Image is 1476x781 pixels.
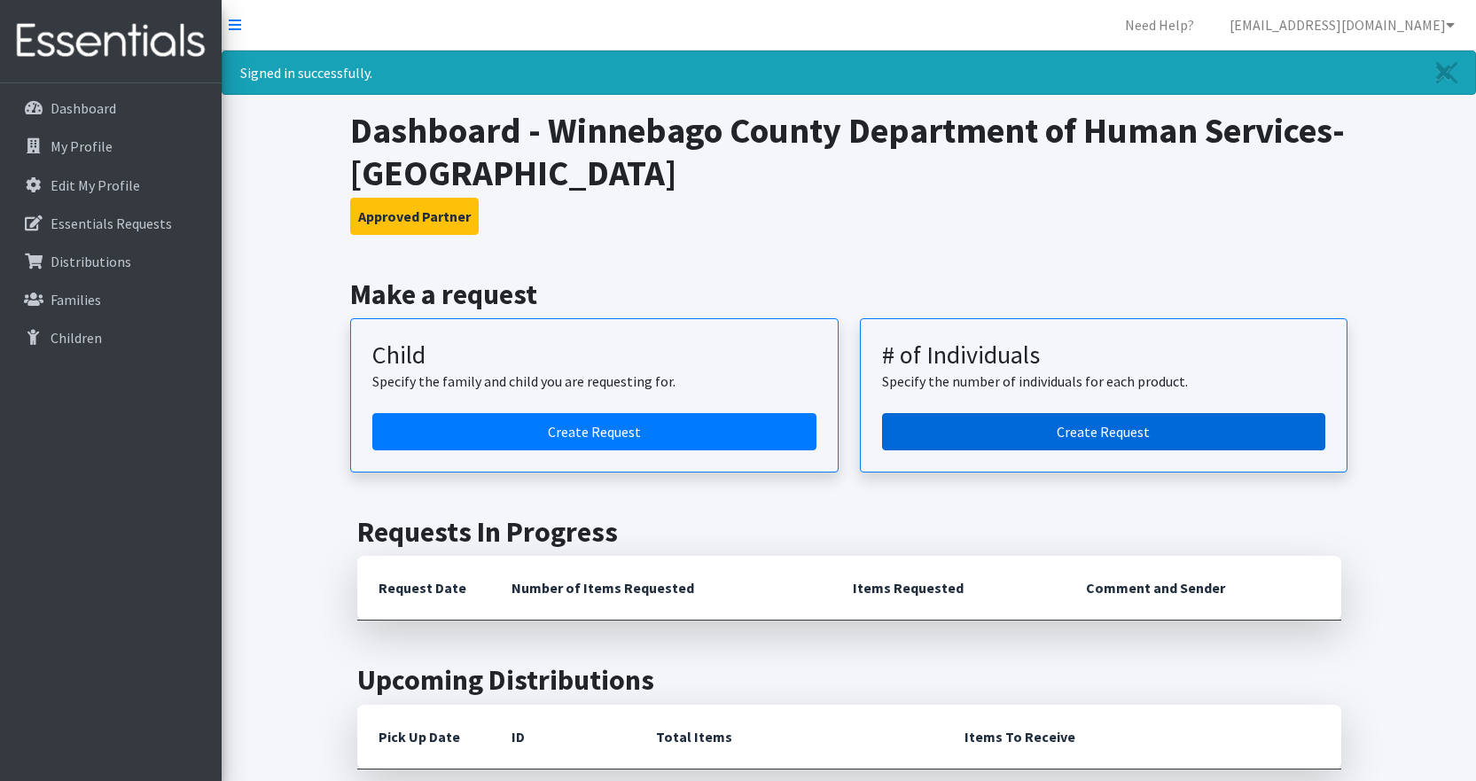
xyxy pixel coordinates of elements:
a: [EMAIL_ADDRESS][DOMAIN_NAME] [1215,7,1469,43]
th: Comment and Sender [1065,556,1340,621]
th: Total Items [635,705,943,769]
h2: Make a request [350,277,1347,311]
p: Families [51,291,101,308]
a: Close [1418,51,1475,94]
a: Dashboard [7,90,215,126]
p: Distributions [51,253,131,270]
p: Edit My Profile [51,176,140,194]
h3: # of Individuals [882,340,1326,371]
th: Request Date [357,556,490,621]
p: Essentials Requests [51,215,172,232]
button: Approved Partner [350,198,479,235]
th: Items To Receive [943,705,1341,769]
a: Families [7,282,215,317]
a: Create a request for a child or family [372,413,816,450]
p: Dashboard [51,99,116,117]
th: ID [490,705,635,769]
a: Essentials Requests [7,206,215,241]
th: Items Requested [832,556,1065,621]
p: My Profile [51,137,113,155]
a: Need Help? [1111,7,1208,43]
a: Edit My Profile [7,168,215,203]
h2: Upcoming Distributions [357,663,1341,697]
img: HumanEssentials [7,12,215,71]
p: Specify the family and child you are requesting for. [372,371,816,392]
h1: Dashboard - Winnebago County Department of Human Services-[GEOGRAPHIC_DATA] [350,109,1347,194]
div: Signed in successfully. [222,51,1476,95]
a: My Profile [7,129,215,164]
h3: Child [372,340,816,371]
h2: Requests In Progress [357,515,1341,549]
p: Specify the number of individuals for each product. [882,371,1326,392]
a: Create a request by number of individuals [882,413,1326,450]
a: Distributions [7,244,215,279]
th: Pick Up Date [357,705,490,769]
p: Children [51,329,102,347]
th: Number of Items Requested [490,556,832,621]
a: Children [7,320,215,355]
